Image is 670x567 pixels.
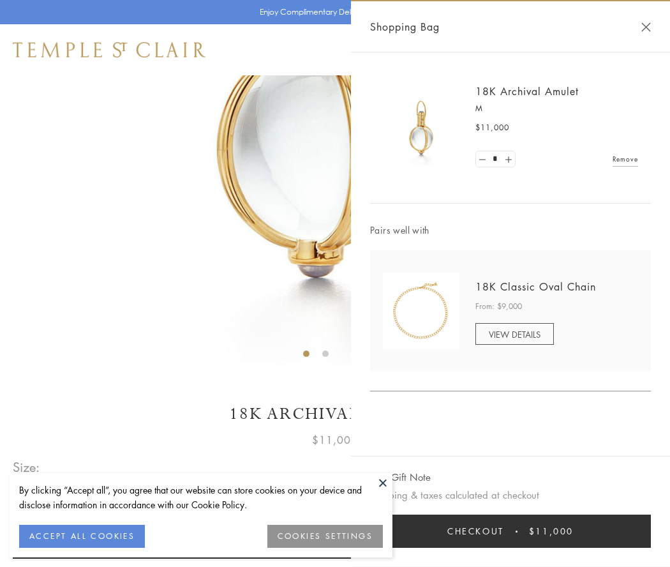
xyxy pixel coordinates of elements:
[475,300,522,313] span: From: $9,000
[383,273,459,349] img: N88865-OV18
[475,102,638,115] p: M
[13,42,205,57] img: Temple St. Clair
[370,469,431,485] button: Add Gift Note
[383,89,459,166] img: 18K Archival Amulet
[19,483,383,512] div: By clicking “Accept all”, you agree that our website can store cookies on your device and disclos...
[489,328,540,340] span: VIEW DETAILS
[260,6,405,19] p: Enjoy Complimentary Delivery & Returns
[370,223,651,238] span: Pairs well with
[475,121,509,134] span: $11,000
[370,515,651,548] button: Checkout $11,000
[370,19,440,35] span: Shopping Bag
[641,22,651,32] button: Close Shopping Bag
[475,323,554,345] a: VIEW DETAILS
[13,403,657,425] h1: 18K Archival Amulet
[267,525,383,548] button: COOKIES SETTINGS
[13,457,41,478] span: Size:
[529,524,574,538] span: $11,000
[475,280,596,294] a: 18K Classic Oval Chain
[476,151,489,167] a: Set quantity to 0
[370,487,651,503] p: Shipping & taxes calculated at checkout
[502,151,514,167] a: Set quantity to 2
[312,432,358,448] span: $11,000
[475,84,579,98] a: 18K Archival Amulet
[447,524,504,538] span: Checkout
[19,525,145,548] button: ACCEPT ALL COOKIES
[613,152,638,166] a: Remove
